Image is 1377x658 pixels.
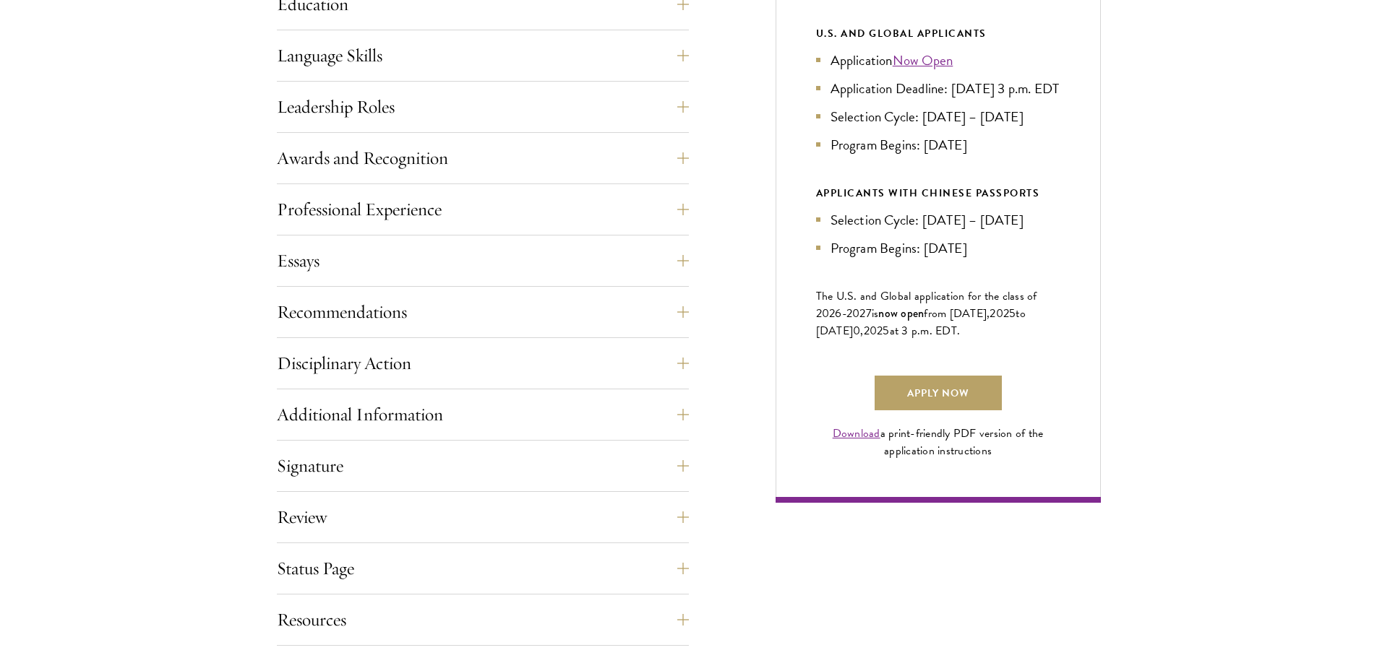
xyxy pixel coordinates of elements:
a: Download [833,425,880,442]
span: 5 [883,322,889,339]
a: Apply Now [875,376,1002,410]
button: Essays [277,243,689,278]
span: , [860,322,863,339]
span: -202 [842,305,866,322]
div: a print-friendly PDF version of the application instructions [816,425,1060,459]
span: from [DATE], [924,305,990,322]
li: Program Begins: [DATE] [816,134,1060,155]
span: 202 [864,322,883,339]
span: The U.S. and Global application for the class of 202 [816,287,1037,322]
span: 7 [866,305,872,322]
li: Selection Cycle: [DATE] – [DATE] [816,209,1060,230]
div: APPLICANTS WITH CHINESE PASSPORTS [816,184,1060,202]
li: Selection Cycle: [DATE] – [DATE] [816,106,1060,127]
span: 202 [990,305,1009,322]
span: 6 [835,305,841,322]
div: U.S. and Global Applicants [816,25,1060,43]
span: to [DATE] [816,305,1026,339]
span: is [872,305,879,322]
li: Program Begins: [DATE] [816,238,1060,259]
span: at 3 p.m. EDT. [890,322,961,339]
span: 5 [1009,305,1016,322]
button: Additional Information [277,397,689,432]
button: Recommendations [277,295,689,329]
button: Signature [277,449,689,483]
a: Now Open [893,50,953,71]
li: Application [816,50,1060,71]
button: Review [277,500,689,534]
button: Leadership Roles [277,90,689,124]
span: 0 [853,322,860,339]
button: Professional Experience [277,192,689,227]
li: Application Deadline: [DATE] 3 p.m. EDT [816,78,1060,99]
button: Resources [277,602,689,637]
span: now open [878,305,924,321]
button: Status Page [277,551,689,586]
button: Awards and Recognition [277,141,689,176]
button: Language Skills [277,38,689,73]
button: Disciplinary Action [277,346,689,381]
